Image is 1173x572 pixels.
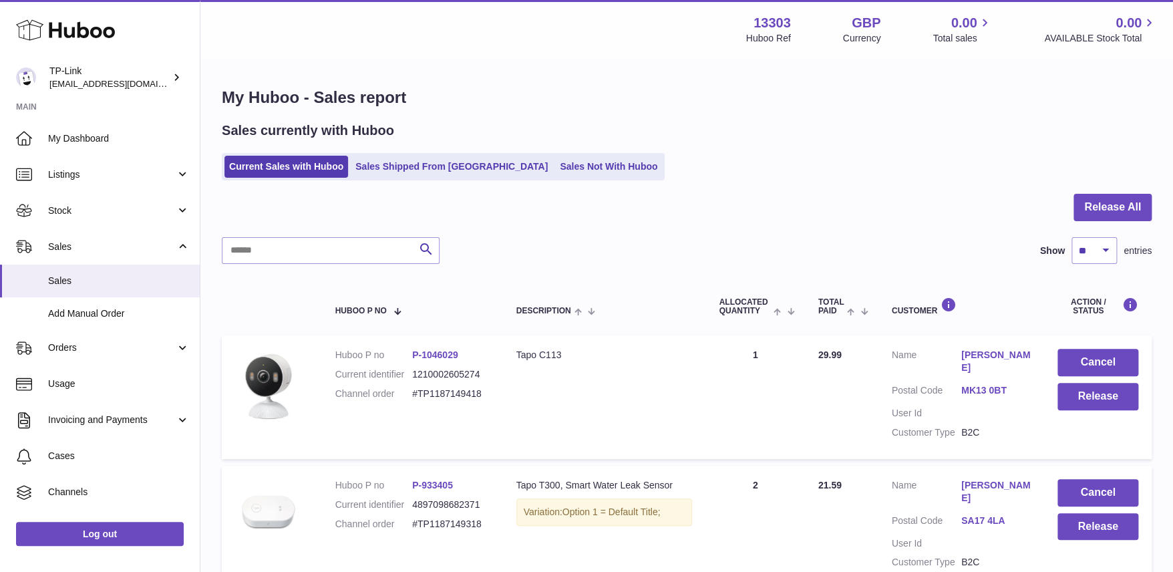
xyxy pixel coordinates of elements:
div: Variation: [516,498,693,526]
dd: B2C [961,426,1031,439]
span: Invoicing and Payments [48,414,176,426]
div: Tapo C113 [516,349,693,362]
dt: Postal Code [892,515,961,531]
a: Log out [16,522,184,546]
span: 0.00 [1116,14,1142,32]
a: Sales Not With Huboo [555,156,662,178]
span: Sales [48,241,176,253]
button: Release [1057,513,1138,541]
a: P-933405 [412,480,453,490]
span: 0.00 [951,14,977,32]
dt: Channel order [335,518,412,531]
a: SA17 4LA [961,515,1031,527]
span: Listings [48,168,176,181]
label: Show [1040,245,1065,257]
dd: #TP1187149318 [412,518,489,531]
div: Customer [892,297,1031,315]
span: Huboo P no [335,307,387,315]
span: 29.99 [818,349,842,360]
strong: 13303 [753,14,791,32]
strong: GBP [852,14,880,32]
img: 1748448957.jpg [235,349,302,428]
button: Release All [1073,194,1152,221]
dt: Name [892,349,961,378]
td: 1 [705,335,804,458]
dt: Huboo P no [335,479,412,492]
dd: 1210002605274 [412,368,489,381]
dt: Customer Type [892,556,961,569]
span: My Dashboard [48,132,190,145]
div: Action / Status [1057,297,1138,315]
button: Cancel [1057,349,1138,376]
a: 0.00 AVAILABLE Stock Total [1044,14,1157,45]
img: gaby.chen@tp-link.com [16,67,36,88]
span: Total paid [818,298,844,315]
div: Huboo Ref [746,32,791,45]
dd: #TP1187149418 [412,388,489,400]
span: Option 1 = Default Title; [562,507,661,517]
a: [PERSON_NAME] [961,349,1031,374]
span: Channels [48,486,190,498]
div: TP-Link [49,65,170,90]
span: Description [516,307,571,315]
button: Release [1057,383,1138,410]
span: entries [1124,245,1152,257]
span: Usage [48,378,190,390]
h2: Sales currently with Huboo [222,122,394,140]
a: Sales Shipped From [GEOGRAPHIC_DATA] [351,156,552,178]
span: Cases [48,450,190,462]
dt: User Id [892,537,961,550]
a: MK13 0BT [961,384,1031,397]
dt: Current identifier [335,368,412,381]
span: [EMAIL_ADDRESS][DOMAIN_NAME] [49,78,196,89]
dt: Huboo P no [335,349,412,362]
span: Add Manual Order [48,307,190,320]
button: Cancel [1057,479,1138,507]
dt: Postal Code [892,384,961,400]
a: P-1046029 [412,349,458,360]
span: Orders [48,341,176,354]
div: Tapo T300, Smart Water Leak Sensor [516,479,693,492]
a: Current Sales with Huboo [224,156,348,178]
span: Sales [48,275,190,287]
a: [PERSON_NAME] [961,479,1031,505]
dd: 4897098682371 [412,498,489,511]
dd: B2C [961,556,1031,569]
div: Currency [843,32,881,45]
dt: Customer Type [892,426,961,439]
span: AVAILABLE Stock Total [1044,32,1157,45]
img: 1_large_20230725013923k.jpg [235,479,302,546]
h1: My Huboo - Sales report [222,87,1152,108]
dt: Current identifier [335,498,412,511]
span: ALLOCATED Quantity [719,298,770,315]
a: 0.00 Total sales [933,14,992,45]
span: 21.59 [818,480,842,490]
span: Total sales [933,32,992,45]
dt: Name [892,479,961,508]
span: Stock [48,204,176,217]
dt: User Id [892,407,961,420]
dt: Channel order [335,388,412,400]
